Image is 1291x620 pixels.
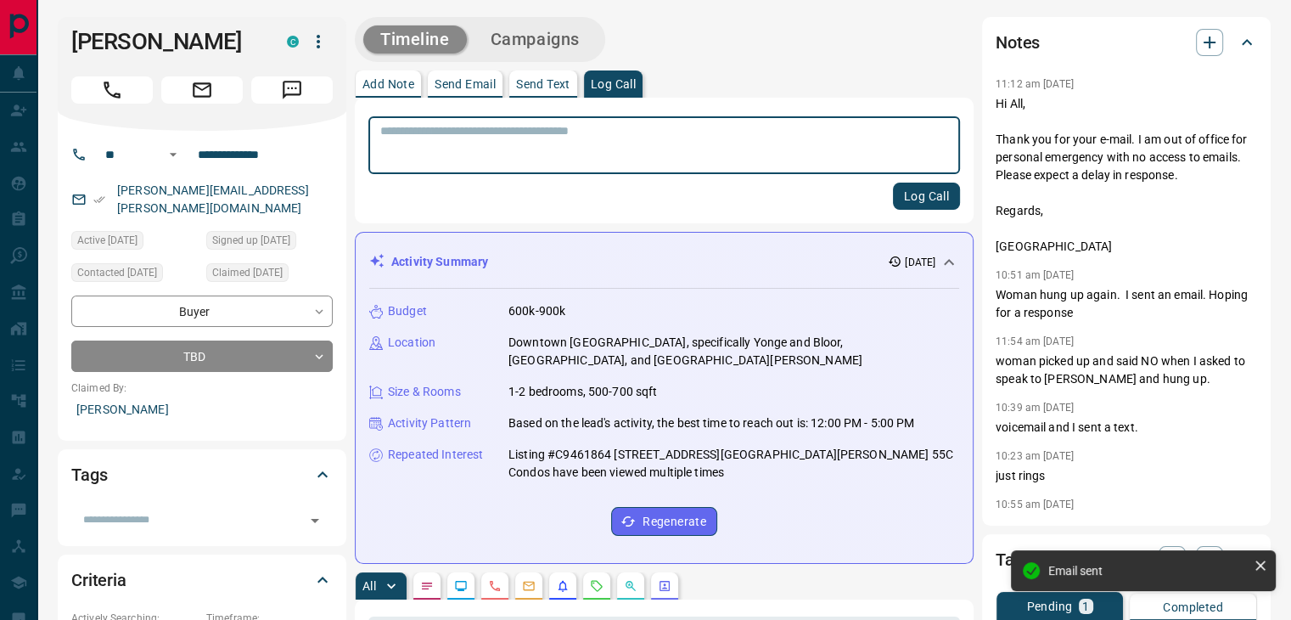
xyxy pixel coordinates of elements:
[363,25,467,54] button: Timeline
[996,286,1257,322] p: Woman hung up again. I sent an email. Hoping for a response
[893,183,960,210] button: Log Call
[71,454,333,495] div: Tags
[996,499,1074,510] p: 10:55 am [DATE]
[591,78,636,90] p: Log Call
[117,183,309,215] a: [PERSON_NAME][EMAIL_ADDRESS][PERSON_NAME][DOMAIN_NAME]
[996,29,1040,56] h2: Notes
[93,194,105,206] svg: Email Verified
[71,560,333,600] div: Criteria
[388,414,471,432] p: Activity Pattern
[996,450,1074,462] p: 10:23 am [DATE]
[1163,601,1223,613] p: Completed
[996,402,1074,414] p: 10:39 am [DATE]
[388,446,483,464] p: Repeated Interest
[71,76,153,104] span: Call
[251,76,333,104] span: Message
[435,78,496,90] p: Send Email
[996,546,1039,573] h2: Tasks
[624,579,637,593] svg: Opportunities
[388,383,461,401] p: Size & Rooms
[362,580,376,592] p: All
[522,579,536,593] svg: Emails
[362,78,414,90] p: Add Note
[71,396,333,424] p: [PERSON_NAME]
[474,25,597,54] button: Campaigns
[996,95,1257,256] p: Hi All, Thank you for your e-mail. I am out of office for personal emergency with no access to em...
[996,419,1257,437] p: voicemail and I sent a text.
[388,334,435,352] p: Location
[516,78,570,90] p: Send Text
[71,461,107,488] h2: Tags
[611,507,717,536] button: Regenerate
[508,446,959,482] p: Listing #C9461864 [STREET_ADDRESS][GEOGRAPHIC_DATA][PERSON_NAME] 55C Condos have been viewed mult...
[163,144,183,165] button: Open
[556,579,570,593] svg: Listing Alerts
[71,28,261,55] h1: [PERSON_NAME]
[391,253,488,271] p: Activity Summary
[212,232,290,249] span: Signed up [DATE]
[996,269,1074,281] p: 10:51 am [DATE]
[996,352,1257,388] p: woman picked up and said NO when I asked to speak to [PERSON_NAME] and hung up.
[1082,600,1089,612] p: 1
[488,579,502,593] svg: Calls
[71,263,198,287] div: Thu Jul 17 2025
[206,263,333,287] div: Tue Mar 11 2025
[996,78,1074,90] p: 11:12 am [DATE]
[71,341,333,372] div: TBD
[71,296,333,327] div: Buyer
[905,255,935,270] p: [DATE]
[388,302,427,320] p: Budget
[303,509,327,533] button: Open
[996,335,1074,347] p: 11:54 am [DATE]
[996,467,1257,485] p: just rings
[71,566,126,594] h2: Criteria
[996,22,1257,63] div: Notes
[77,232,138,249] span: Active [DATE]
[1026,600,1072,612] p: Pending
[71,380,333,396] p: Claimed By:
[369,246,959,278] div: Activity Summary[DATE]
[287,36,299,48] div: condos.ca
[508,383,657,401] p: 1-2 bedrooms, 500-700 sqft
[77,264,157,281] span: Contacted [DATE]
[658,579,671,593] svg: Agent Actions
[508,302,565,320] p: 600k-900k
[508,414,914,432] p: Based on the lead's activity, the best time to reach out is: 12:00 PM - 5:00 PM
[206,231,333,255] div: Tue Mar 11 2025
[212,264,283,281] span: Claimed [DATE]
[454,579,468,593] svg: Lead Browsing Activity
[420,579,434,593] svg: Notes
[590,579,603,593] svg: Requests
[996,539,1257,580] div: Tasks
[161,76,243,104] span: Email
[508,334,959,369] p: Downtown [GEOGRAPHIC_DATA], specifically Yonge and Bloor, [GEOGRAPHIC_DATA], and [GEOGRAPHIC_DATA...
[71,231,198,255] div: Thu Mar 20 2025
[1048,564,1247,578] div: Email sent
